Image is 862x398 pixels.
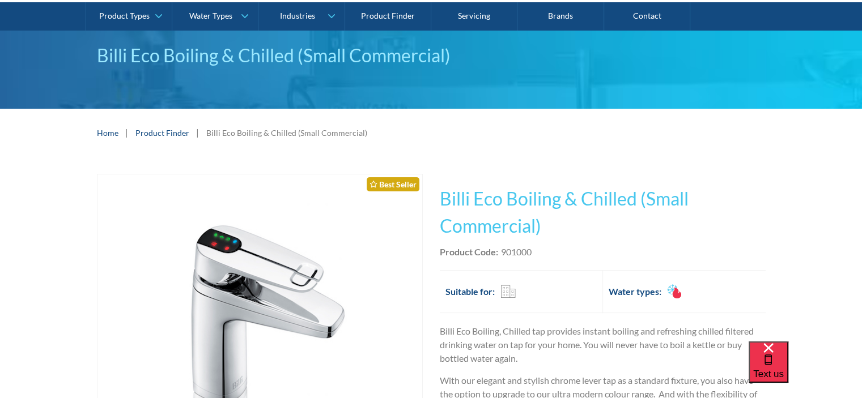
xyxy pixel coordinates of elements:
[279,11,315,21] div: Industries
[440,185,766,239] h1: Billi Eco Boiling & Chilled (Small Commercial)
[172,2,258,31] a: Water Types
[86,2,172,31] a: Product Types
[749,341,862,398] iframe: podium webchat widget bubble
[195,126,201,139] div: |
[517,2,604,31] a: Brands
[99,11,150,21] div: Product Types
[609,285,661,298] h2: Water types:
[501,245,532,259] div: 901000
[206,127,367,139] div: Billi Eco Boiling & Chilled (Small Commercial)
[440,246,498,257] strong: Product Code:
[97,42,766,69] div: Billi Eco Boiling & Chilled (Small Commercial)
[604,2,690,31] a: Contact
[345,2,431,31] a: Product Finder
[431,2,517,31] a: Servicing
[189,11,232,21] div: Water Types
[440,324,766,365] p: Billi Eco Boiling, Chilled tap provides instant boiling and refreshing chilled filtered drinking ...
[97,127,118,139] a: Home
[135,127,189,139] a: Product Finder
[258,2,344,31] a: Industries
[367,177,419,191] div: Best Seller
[124,126,130,139] div: |
[445,285,495,298] h2: Suitable for:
